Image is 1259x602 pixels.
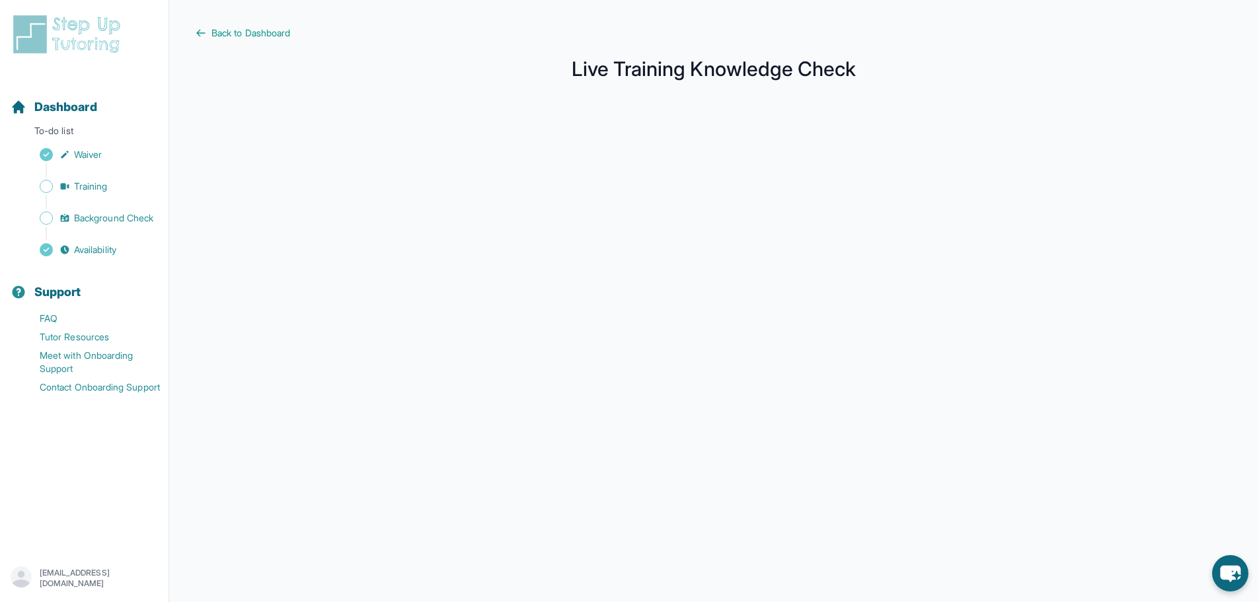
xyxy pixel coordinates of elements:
[11,566,158,590] button: [EMAIL_ADDRESS][DOMAIN_NAME]
[11,209,169,227] a: Background Check
[34,283,81,301] span: Support
[11,177,169,196] a: Training
[11,13,128,56] img: logo
[11,241,169,259] a: Availability
[196,26,1233,40] a: Back to Dashboard
[11,378,169,396] a: Contact Onboarding Support
[11,145,169,164] a: Waiver
[74,243,116,256] span: Availability
[74,148,102,161] span: Waiver
[74,211,153,225] span: Background Check
[11,328,169,346] a: Tutor Resources
[1212,555,1248,591] button: chat-button
[211,26,290,40] span: Back to Dashboard
[11,309,169,328] a: FAQ
[5,262,163,307] button: Support
[34,98,97,116] span: Dashboard
[74,180,108,193] span: Training
[196,61,1233,77] h1: Live Training Knowledge Check
[11,98,97,116] a: Dashboard
[40,568,158,589] p: [EMAIL_ADDRESS][DOMAIN_NAME]
[5,124,163,143] p: To-do list
[5,77,163,122] button: Dashboard
[11,346,169,378] a: Meet with Onboarding Support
